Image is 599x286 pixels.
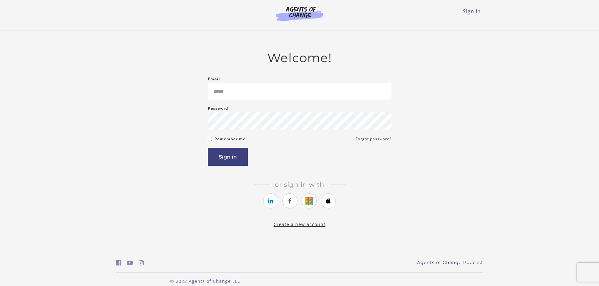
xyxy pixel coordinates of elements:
[274,221,325,227] a: Create a new account
[463,8,481,15] a: Sign In
[208,105,228,112] label: Password
[263,193,278,208] a: https://courses.thinkific.com/users/auth/linkedin?ss%5Breferral%5D=&ss%5Buser_return_to%5D=&ss%5B...
[116,278,295,284] p: © 2022 Agents of Change LLC
[208,51,391,65] h2: Welcome!
[270,181,330,188] span: Or sign in with
[214,135,246,143] label: Remember me
[356,135,391,143] a: Forgot password?
[417,259,483,266] a: Agents of Change Podcast
[282,193,297,208] a: https://courses.thinkific.com/users/auth/facebook?ss%5Breferral%5D=&ss%5Buser_return_to%5D=&ss%5B...
[127,258,133,267] a: https://www.youtube.com/c/AgentsofChangeTestPrepbyMeaganMitchell (Open in a new window)
[127,260,133,266] i: https://www.youtube.com/c/AgentsofChangeTestPrepbyMeaganMitchell (Open in a new window)
[208,75,220,83] label: Email
[208,148,248,166] button: Sign in
[116,260,121,266] i: https://www.facebook.com/groups/aswbtestprep (Open in a new window)
[321,193,336,208] a: https://courses.thinkific.com/users/auth/apple?ss%5Breferral%5D=&ss%5Buser_return_to%5D=&ss%5Bvis...
[302,193,317,208] a: https://courses.thinkific.com/users/auth/google?ss%5Breferral%5D=&ss%5Buser_return_to%5D=&ss%5Bvi...
[139,258,144,267] a: https://www.instagram.com/agentsofchangeprep/ (Open in a new window)
[116,258,121,267] a: https://www.facebook.com/groups/aswbtestprep (Open in a new window)
[269,6,330,21] img: Agents of Change Logo
[139,260,144,266] i: https://www.instagram.com/agentsofchangeprep/ (Open in a new window)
